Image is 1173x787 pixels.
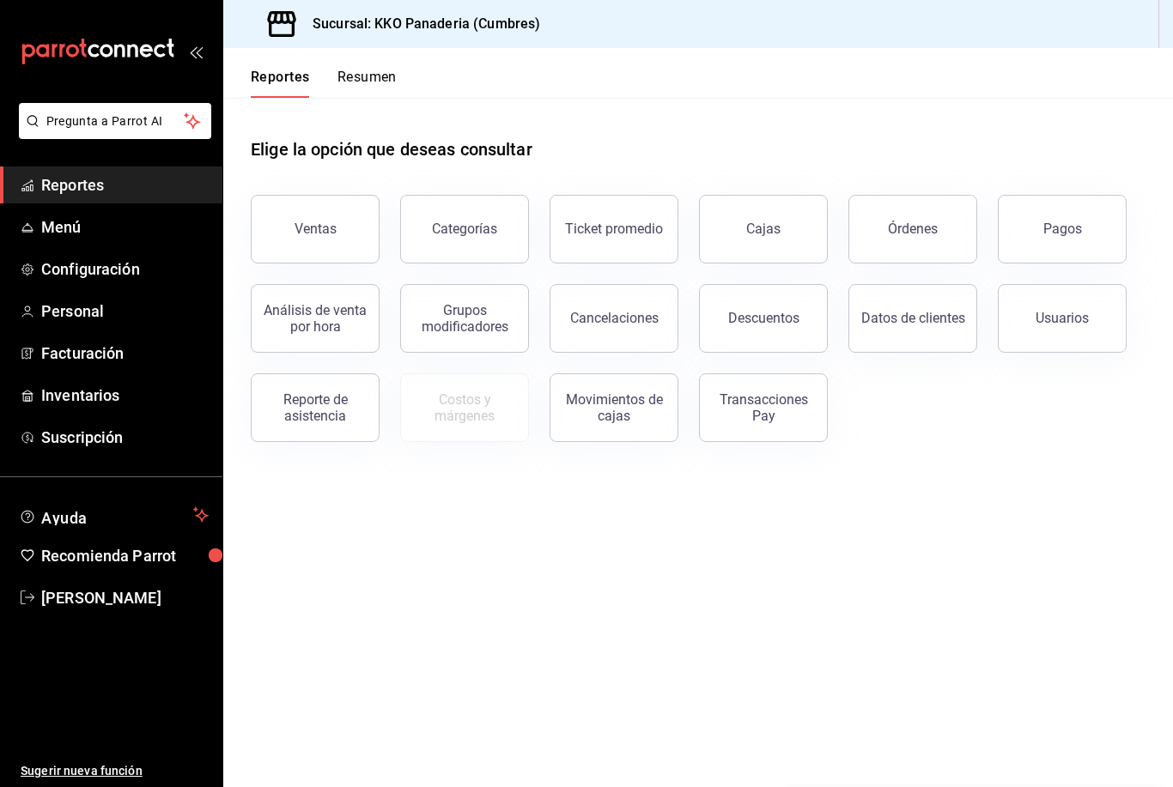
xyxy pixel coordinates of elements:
[251,69,397,98] div: navigation tabs
[746,221,781,237] div: Cajas
[411,302,518,335] div: Grupos modificadores
[41,586,209,609] span: [PERSON_NAME]
[46,112,185,130] span: Pregunta a Parrot AI
[295,221,337,237] div: Ventas
[41,173,209,197] span: Reportes
[41,384,209,407] span: Inventarios
[41,257,209,281] span: Configuración
[12,124,211,142] a: Pregunta a Parrot AI
[400,195,529,263] button: Categorías
[41,215,209,239] span: Menú
[861,310,965,326] div: Datos de clientes
[550,284,678,353] button: Cancelaciones
[561,391,667,424] div: Movimientos de cajas
[710,391,817,424] div: Transacciones Pay
[888,221,938,237] div: Órdenes
[41,544,209,567] span: Recomienda Parrot
[699,373,828,442] button: Transacciones Pay
[41,426,209,449] span: Suscripción
[262,302,368,335] div: Análisis de venta por hora
[565,221,663,237] div: Ticket promedio
[550,195,678,263] button: Ticket promedio
[189,45,203,58] button: open_drawer_menu
[251,284,380,353] button: Análisis de venta por hora
[251,69,310,98] button: Reportes
[998,284,1127,353] button: Usuarios
[998,195,1127,263] button: Pagos
[411,391,518,424] div: Costos y márgenes
[432,221,497,237] div: Categorías
[21,762,209,780] span: Sugerir nueva función
[1036,310,1089,326] div: Usuarios
[400,284,529,353] button: Grupos modificadores
[262,391,368,424] div: Reporte de asistencia
[728,310,799,326] div: Descuentos
[848,284,977,353] button: Datos de clientes
[1043,221,1082,237] div: Pagos
[251,136,532,162] h1: Elige la opción que deseas consultar
[251,373,380,442] button: Reporte de asistencia
[848,195,977,263] button: Órdenes
[400,373,529,442] button: Contrata inventarios para ver este reporte
[299,14,540,34] h3: Sucursal: KKO Panaderia (Cumbres)
[699,195,828,263] button: Cajas
[251,195,380,263] button: Ventas
[570,310,659,326] div: Cancelaciones
[41,300,209,323] span: Personal
[41,505,186,525] span: Ayuda
[19,103,211,139] button: Pregunta a Parrot AI
[699,284,828,353] button: Descuentos
[337,69,397,98] button: Resumen
[41,342,209,365] span: Facturación
[550,373,678,442] button: Movimientos de cajas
